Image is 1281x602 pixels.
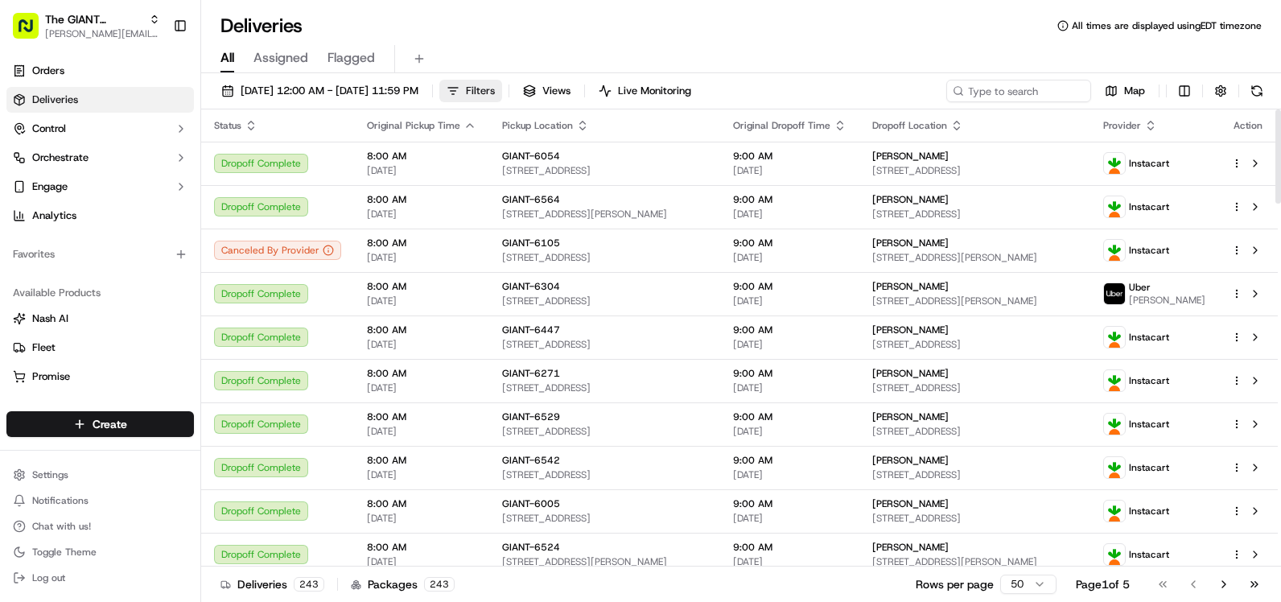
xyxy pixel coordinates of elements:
[733,555,846,568] span: [DATE]
[367,410,476,423] span: 8:00 AM
[42,104,290,121] input: Got a question? Start typing here...
[6,541,194,563] button: Toggle Theme
[424,577,455,592] div: 243
[367,150,476,163] span: 8:00 AM
[1129,157,1169,170] span: Instacart
[733,280,846,293] span: 9:00 AM
[274,159,293,178] button: Start new chat
[733,381,846,394] span: [DATE]
[367,454,476,467] span: 8:00 AM
[1104,501,1125,522] img: profile_instacart_ahold_partner.png
[733,295,846,307] span: [DATE]
[733,237,846,249] span: 9:00 AM
[1124,84,1145,98] span: Map
[502,541,560,554] span: GIANT-6524
[872,208,1077,221] span: [STREET_ADDRESS]
[16,154,45,183] img: 1736555255976-a54dd68f-1ca7-489b-9aae-adbdc363a1c4
[1129,461,1169,474] span: Instacart
[733,164,846,177] span: [DATE]
[367,367,476,380] span: 8:00 AM
[45,11,142,27] button: The GIANT Company
[32,369,70,384] span: Promise
[32,122,66,136] span: Control
[502,468,707,481] span: [STREET_ADDRESS]
[1104,370,1125,391] img: profile_instacart_ahold_partner.png
[367,497,476,510] span: 8:00 AM
[367,555,476,568] span: [DATE]
[367,381,476,394] span: [DATE]
[1129,548,1169,561] span: Instacart
[6,116,194,142] button: Control
[733,208,846,221] span: [DATE]
[872,150,949,163] span: [PERSON_NAME]
[6,145,194,171] button: Orchestrate
[872,555,1077,568] span: [STREET_ADDRESS][PERSON_NAME]
[542,84,570,98] span: Views
[214,241,341,260] button: Canceled By Provider
[1076,576,1130,592] div: Page 1 of 5
[220,48,234,68] span: All
[502,193,560,206] span: GIANT-6564
[367,338,476,351] span: [DATE]
[6,567,194,589] button: Log out
[367,295,476,307] span: [DATE]
[502,324,560,336] span: GIANT-6447
[1104,327,1125,348] img: profile_instacart_ahold_partner.png
[1104,544,1125,565] img: profile_instacart_ahold_partner.png
[13,369,187,384] a: Promise
[32,340,56,355] span: Fleet
[6,489,194,512] button: Notifications
[733,150,846,163] span: 9:00 AM
[872,468,1077,481] span: [STREET_ADDRESS]
[516,80,578,102] button: Views
[872,381,1077,394] span: [STREET_ADDRESS]
[872,338,1077,351] span: [STREET_ADDRESS]
[502,150,560,163] span: GIANT-6054
[1104,196,1125,217] img: profile_instacart_ahold_partner.png
[1098,80,1152,102] button: Map
[1246,80,1268,102] button: Refresh
[93,416,127,432] span: Create
[6,174,194,200] button: Engage
[502,512,707,525] span: [STREET_ADDRESS]
[618,84,691,98] span: Live Monitoring
[466,84,495,98] span: Filters
[591,80,698,102] button: Live Monitoring
[502,208,707,221] span: [STREET_ADDRESS][PERSON_NAME]
[13,340,187,355] a: Fleet
[10,227,130,256] a: 📗Knowledge Base
[502,119,573,132] span: Pickup Location
[1104,240,1125,261] img: profile_instacart_ahold_partner.png
[160,273,195,285] span: Pylon
[13,311,187,326] a: Nash AI
[152,233,258,249] span: API Documentation
[367,208,476,221] span: [DATE]
[32,93,78,107] span: Deliveries
[32,494,89,507] span: Notifications
[32,520,91,533] span: Chat with us!
[733,410,846,423] span: 9:00 AM
[367,119,460,132] span: Original Pickup Time
[872,512,1077,525] span: [STREET_ADDRESS]
[32,179,68,194] span: Engage
[351,576,455,592] div: Packages
[1129,294,1205,307] span: [PERSON_NAME]
[872,367,949,380] span: [PERSON_NAME]
[6,335,194,361] button: Fleet
[872,280,949,293] span: [PERSON_NAME]
[502,164,707,177] span: [STREET_ADDRESS]
[872,251,1077,264] span: [STREET_ADDRESS][PERSON_NAME]
[6,58,194,84] a: Orders
[327,48,375,68] span: Flagged
[439,80,502,102] button: Filters
[502,237,560,249] span: GIANT-6105
[1129,244,1169,257] span: Instacart
[502,251,707,264] span: [STREET_ADDRESS]
[367,280,476,293] span: 8:00 AM
[872,541,949,554] span: [PERSON_NAME]
[130,227,265,256] a: 💻API Documentation
[733,497,846,510] span: 9:00 AM
[6,6,167,45] button: The GIANT Company[PERSON_NAME][EMAIL_ADDRESS][DOMAIN_NAME]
